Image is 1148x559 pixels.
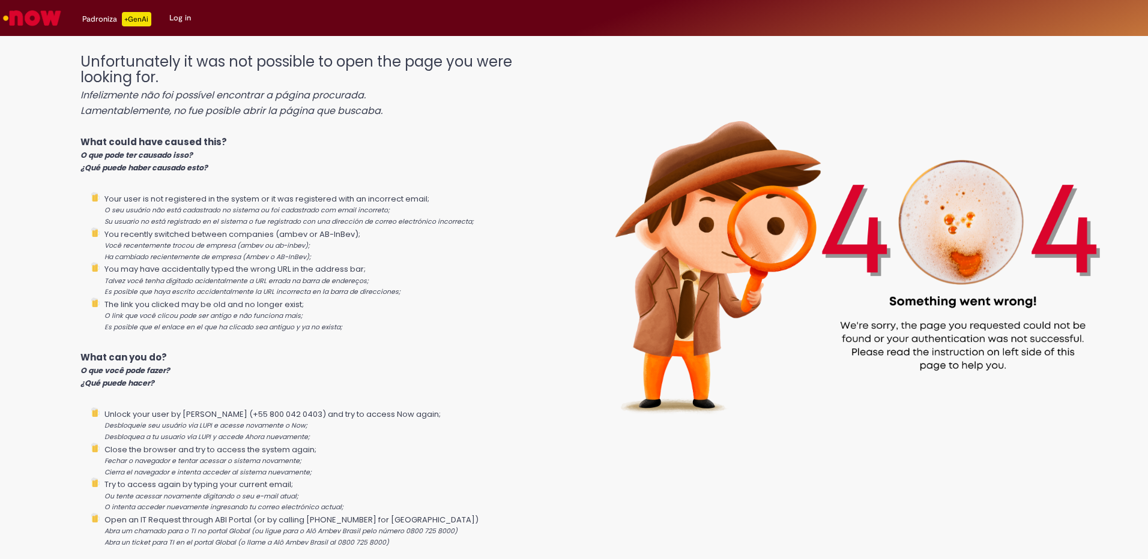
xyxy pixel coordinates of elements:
i: Talvez você tenha digitado acidentalmente a URL errada na barra de endereços; [104,277,369,285]
li: The link you clicked may be old and no longer exist; [104,297,561,333]
img: ServiceNow [1,6,63,30]
i: Desbloquea a tu usuario vía LUPI y accede Ahora nuevamente; [104,432,310,441]
p: What could have caused this? [80,136,561,174]
i: O que você pode fazer? [80,365,170,375]
i: Infelizmente não foi possível encontrar a página procurada. [80,88,366,102]
li: You may have accidentally typed the wrong URL in the address bar; [104,262,561,297]
i: Desbloqueie seu usuário via LUPI e acesse novamente o Now; [104,421,307,430]
li: Unlock your user by [PERSON_NAME] (+55 800 042 0403) and try to access Now again; [104,407,561,443]
li: Open an IT Request through ABI Portal (or by calling [PHONE_NUMBER] for [GEOGRAPHIC_DATA]) [104,513,561,548]
i: Você recentemente trocou de empresa (ambev ou ab-inbev); [104,241,310,250]
div: Padroniza [82,12,151,26]
i: ¿Qué puede haber causado esto? [80,163,208,173]
i: O intenta acceder nuevamente ingresando tu correo electrónico actual; [104,503,343,512]
i: O link que você clicou pode ser antigo e não funciona mais; [104,311,303,320]
li: Your user is not registered in the system or it was registered with an incorrect email; [104,192,561,227]
i: Es posible que el enlace en el que ha clicado sea antiguo y ya no exista; [104,323,342,332]
i: O seu usuário não está cadastrado no sistema ou foi cadastrado com email incorreto; [104,206,390,215]
h1: Unfortunately it was not possible to open the page you were looking for. [80,54,561,118]
i: Abra un ticket para TI en el portal Global (o llame a Alô Ambev Brasil al 0800 725 8000) [104,538,389,547]
i: Cierra el navegador e intenta acceder al sistema nuevamente; [104,468,312,477]
i: O que pode ter causado isso? [80,150,193,160]
li: Try to access again by typing your current email; [104,477,561,513]
i: Fechar o navegador e tentar acessar o sistema novamente; [104,456,301,465]
p: +GenAi [122,12,151,26]
i: Ha cambiado recientemente de empresa (Ambev o AB-InBev); [104,253,311,262]
i: Es posible que haya escrito accidentalmente la URL incorrecta en la barra de direcciones; [104,287,400,296]
li: You recently switched between companies (ambev or AB-InBev); [104,227,561,263]
i: ¿Qué puede hacer? [80,378,154,388]
img: 404_ambev_new.png [561,42,1148,451]
i: Su usuario no está registrado en el sistema o fue registrado con una dirección de correo electrón... [104,217,474,226]
i: Lamentablemente, no fue posible abrir la página que buscaba. [80,104,382,118]
i: Abra um chamado para o TI no portal Global (ou ligue para o Alô Ambev Brasil pelo número 0800 725... [104,527,458,536]
p: What can you do? [80,351,561,389]
li: Close the browser and try to access the system again; [104,443,561,478]
i: Ou tente acessar novamente digitando o seu e-mail atual; [104,492,298,501]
